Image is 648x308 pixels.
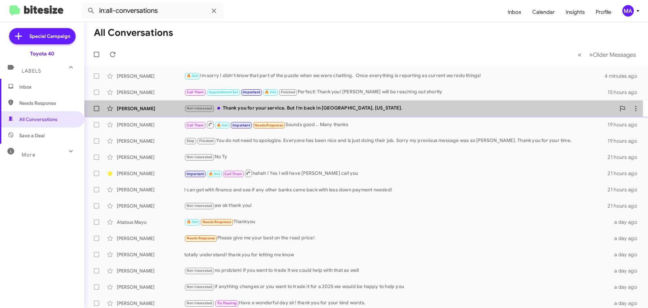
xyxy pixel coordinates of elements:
button: Previous [574,48,586,62]
div: a day ago [610,235,643,242]
div: a day ago [610,300,643,307]
div: a day ago [610,251,643,258]
div: Please give me your best on the road price! [184,234,610,242]
span: Special Campaign [29,33,70,40]
span: Appointment Set [209,90,238,94]
div: Im sorry I didn't know that part of the puzzle when we were chatting. Once everything is reportin... [184,72,604,80]
span: Inbox [19,84,77,90]
div: a day ago [610,284,643,290]
button: Next [585,48,640,62]
div: [PERSON_NAME] [117,203,184,209]
div: 19 hours ago [607,138,643,144]
span: Finished [281,90,296,94]
span: 🔥 Hot [187,74,198,78]
div: [PERSON_NAME] [117,300,184,307]
span: Needs Response [202,220,231,224]
div: Perfect! Thank you! [PERSON_NAME] will be reaching out shortly [184,88,607,96]
span: 🔥 Hot [209,172,220,176]
div: totally understand! thank you for letting me know [184,251,610,258]
span: 🔥 Hot [187,220,198,224]
div: 15 hours ago [607,89,643,96]
div: Thankyou [184,218,610,226]
span: Not-Interested [187,285,213,289]
span: 🔥 Hot [217,123,228,127]
span: Important [233,123,250,127]
div: [PERSON_NAME] [117,186,184,193]
div: Atalous Mayo [117,219,184,226]
div: [PERSON_NAME] [117,73,184,79]
span: Call Them [187,123,204,127]
h1: All Conversations [94,27,173,38]
div: a day ago [610,267,643,274]
span: Finished [199,139,214,143]
span: Call Them [187,90,204,94]
div: [PERSON_NAME] [117,121,184,128]
div: Thank you for your service. But I'm back in [GEOGRAPHIC_DATA], [US_STATE]. [184,104,616,112]
span: » [589,50,593,59]
div: [PERSON_NAME] [117,284,184,290]
div: if anything changes or you want to trade it for a 2025 we would be happy to help you [184,283,610,291]
span: Important [243,90,260,94]
button: MA [617,5,641,17]
span: Not-Interested [187,301,213,305]
input: Search [82,3,223,19]
div: aw ok thank you! [184,202,607,210]
div: 19 hours ago [607,121,643,128]
div: [PERSON_NAME] [117,251,184,258]
a: Insights [560,2,590,22]
span: Important [187,172,204,176]
div: MA [622,5,634,17]
div: hahah ! Yes I will have [PERSON_NAME] call you [184,169,607,177]
span: Call Them [224,172,242,176]
div: You do not need to apologize. Everyone has been nice and is just doing their job. Sorry my previo... [184,137,607,145]
span: Needs Response [254,123,283,127]
div: no problem! if you want to trade it we could help with that as well [184,267,610,275]
div: 21 hours ago [607,186,643,193]
a: Calendar [527,2,560,22]
span: Save a Deal [19,132,45,139]
div: [PERSON_NAME] [117,138,184,144]
span: Not-Interested [187,204,213,208]
span: Not-Interested [187,268,213,273]
a: Inbox [502,2,527,22]
div: Have a wonderful day sir! thank you for your kind words. [184,299,610,307]
div: No Ty [184,153,607,161]
div: 21 hours ago [607,170,643,177]
div: Toyota 40 [30,50,54,57]
span: More [22,152,35,158]
a: Profile [590,2,617,22]
a: Special Campaign [9,28,76,44]
div: [PERSON_NAME] [117,235,184,242]
span: Labels [22,68,41,74]
span: Older Messages [593,51,636,58]
span: Needs Response [187,236,215,240]
div: I can get with finance and see if any other banks came back with less down payment needed! [184,186,607,193]
div: Sounds good .. Many thanks [184,120,607,129]
div: [PERSON_NAME] [117,267,184,274]
span: 🔥 Hot [265,90,276,94]
div: 21 hours ago [607,203,643,209]
span: Not-Interested [187,155,213,159]
div: [PERSON_NAME] [117,105,184,112]
div: [PERSON_NAME] [117,170,184,177]
div: a day ago [610,219,643,226]
span: Not-Interested [187,106,213,111]
span: Try Pausing [217,301,237,305]
nav: Page navigation example [574,48,640,62]
div: 21 hours ago [607,154,643,161]
span: Stop [187,139,195,143]
div: [PERSON_NAME] [117,89,184,96]
div: [PERSON_NAME] [117,154,184,161]
span: Needs Response [19,100,77,106]
span: All Conversations [19,116,57,123]
span: « [578,50,582,59]
div: 4 minutes ago [604,73,643,79]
